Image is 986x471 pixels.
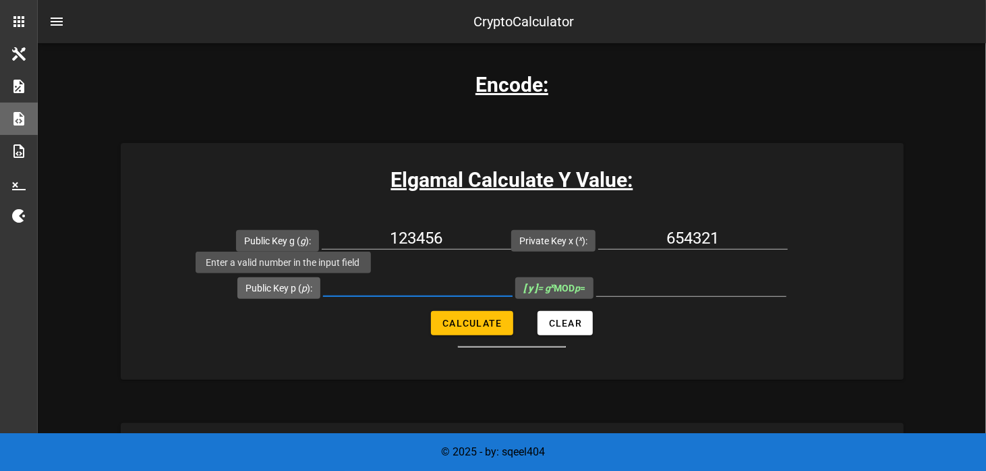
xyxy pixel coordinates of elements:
[548,318,582,329] span: Clear
[40,5,73,38] button: nav-menu-toggle
[538,311,593,335] button: Clear
[550,281,554,290] sup: x
[523,283,538,294] b: [ y ]
[245,281,312,295] label: Public Key p ( ):
[523,283,554,294] i: = g
[442,318,502,329] span: Calculate
[474,11,575,32] div: CryptoCalculator
[519,234,587,248] label: Private Key x ( ):
[523,283,585,294] span: MOD =
[301,283,307,294] i: p
[244,234,311,248] label: Public Key g ( ):
[575,283,580,294] i: p
[121,165,904,195] h3: Elgamal Calculate Y Value:
[579,234,582,243] sup: x
[300,235,306,246] i: g
[475,70,548,100] h3: Encode:
[431,311,513,335] button: Calculate
[441,445,545,458] span: © 2025 - by: sqeel404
